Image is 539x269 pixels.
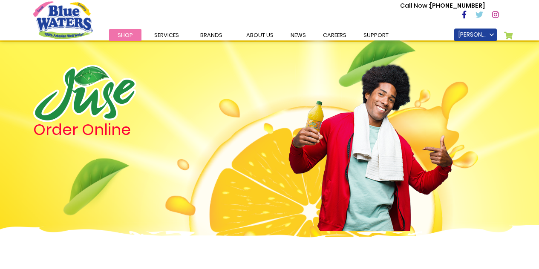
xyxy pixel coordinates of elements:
[33,122,223,137] h4: Order Online
[288,49,454,231] img: man.png
[355,29,397,41] a: support
[314,29,355,41] a: careers
[400,1,485,10] p: [PHONE_NUMBER]
[400,1,430,10] span: Call Now :
[154,31,179,39] span: Services
[200,31,222,39] span: Brands
[33,1,93,39] a: store logo
[238,29,282,41] a: about us
[118,31,133,39] span: Shop
[454,29,497,41] a: [PERSON_NAME]
[282,29,314,41] a: News
[33,65,136,122] img: logo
